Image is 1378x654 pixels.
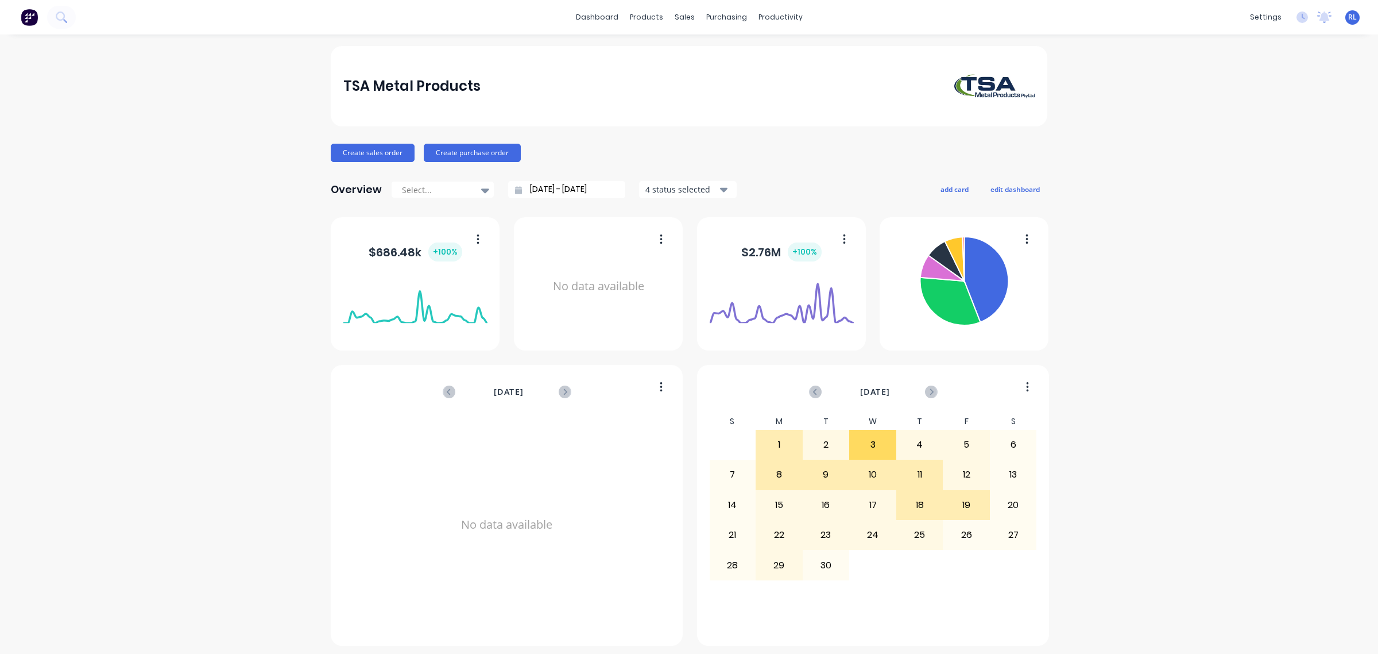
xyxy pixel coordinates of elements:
[756,521,802,549] div: 22
[343,413,671,636] div: No data available
[943,430,989,459] div: 5
[850,521,896,549] div: 24
[21,9,38,26] img: Factory
[897,521,943,549] div: 25
[849,413,896,430] div: W
[710,521,756,549] div: 21
[933,182,976,197] button: add card
[943,413,990,430] div: F
[896,413,943,430] div: T
[983,182,1047,197] button: edit dashboard
[424,144,521,162] button: Create purchase order
[850,491,896,520] div: 17
[756,551,802,579] div: 29
[527,232,671,341] div: No data available
[710,551,756,579] div: 28
[990,413,1037,430] div: S
[756,413,803,430] div: M
[709,413,756,430] div: S
[710,491,756,520] div: 14
[897,491,943,520] div: 18
[860,386,890,398] span: [DATE]
[494,386,524,398] span: [DATE]
[990,430,1036,459] div: 6
[803,430,849,459] div: 2
[700,9,753,26] div: purchasing
[753,9,808,26] div: productivity
[710,460,756,489] div: 7
[943,491,989,520] div: 19
[897,430,943,459] div: 4
[428,243,462,261] div: + 100 %
[369,243,462,261] div: $ 686.48k
[741,243,822,261] div: $ 2.76M
[943,521,989,549] div: 26
[954,74,1035,98] img: TSA Metal Products
[343,75,481,98] div: TSA Metal Products
[756,491,802,520] div: 15
[788,243,822,261] div: + 100 %
[331,178,382,201] div: Overview
[803,460,849,489] div: 9
[850,430,896,459] div: 3
[1348,12,1357,22] span: RL
[803,491,849,520] div: 16
[1244,9,1287,26] div: settings
[331,144,415,162] button: Create sales order
[990,460,1036,489] div: 13
[803,413,850,430] div: T
[897,460,943,489] div: 11
[990,491,1036,520] div: 20
[570,9,624,26] a: dashboard
[669,9,700,26] div: sales
[645,183,718,195] div: 4 status selected
[803,521,849,549] div: 23
[990,521,1036,549] div: 27
[756,460,802,489] div: 8
[756,430,802,459] div: 1
[803,551,849,579] div: 30
[943,460,989,489] div: 12
[639,181,737,198] button: 4 status selected
[850,460,896,489] div: 10
[624,9,669,26] div: products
